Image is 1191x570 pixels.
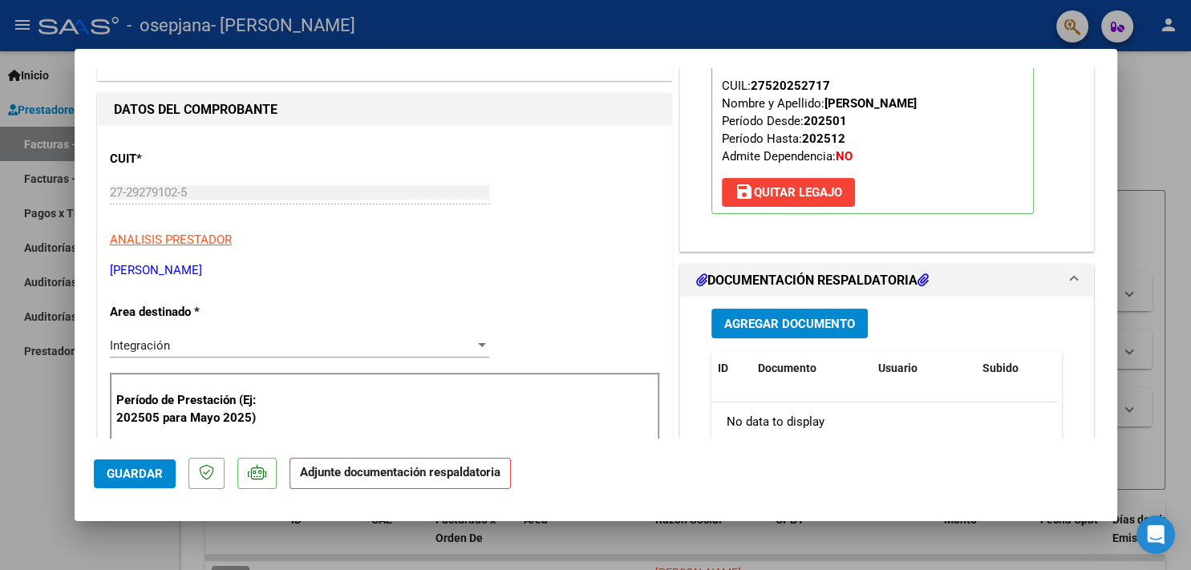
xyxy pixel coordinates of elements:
span: Documento [758,362,816,374]
datatable-header-cell: Usuario [872,351,976,386]
span: Subido [982,362,1019,374]
datatable-header-cell: Subido [976,351,1056,386]
span: Guardar [107,467,163,481]
p: Período de Prestación (Ej: 202505 para Mayo 2025) [116,391,277,427]
span: Agregar Documento [724,317,855,331]
div: Open Intercom Messenger [1136,515,1175,554]
strong: 202512 [802,131,845,146]
span: Integración [110,338,170,353]
p: Legajo preaprobado para Período de Prestación: [711,18,1034,214]
datatable-header-cell: Acción [1056,351,1136,386]
span: Quitar Legajo [735,185,842,200]
datatable-header-cell: ID [711,351,751,386]
button: Agregar Documento [711,309,868,338]
strong: 202501 [804,114,847,128]
mat-icon: save [735,182,754,201]
strong: DATOS DEL COMPROBANTE [114,102,277,117]
div: 27520252717 [751,77,830,95]
strong: NO [836,149,853,164]
strong: Adjunte documentación respaldatoria [300,465,500,479]
strong: [PERSON_NAME] [824,96,917,111]
span: ANALISIS PRESTADOR [110,232,232,247]
button: Guardar [94,459,176,488]
p: [PERSON_NAME] [110,261,660,280]
p: CUIT [110,150,275,168]
mat-expansion-panel-header: DOCUMENTACIÓN RESPALDATORIA [680,265,1094,297]
datatable-header-cell: Documento [751,351,872,386]
span: ID [718,362,728,374]
h1: DOCUMENTACIÓN RESPALDATORIA [696,271,929,290]
span: CUIL: Nombre y Apellido: Período Desde: Período Hasta: Admite Dependencia: [722,79,917,164]
span: Usuario [878,362,918,374]
p: Area destinado * [110,303,275,321]
button: Quitar Legajo [722,178,855,207]
div: No data to display [711,402,1057,443]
